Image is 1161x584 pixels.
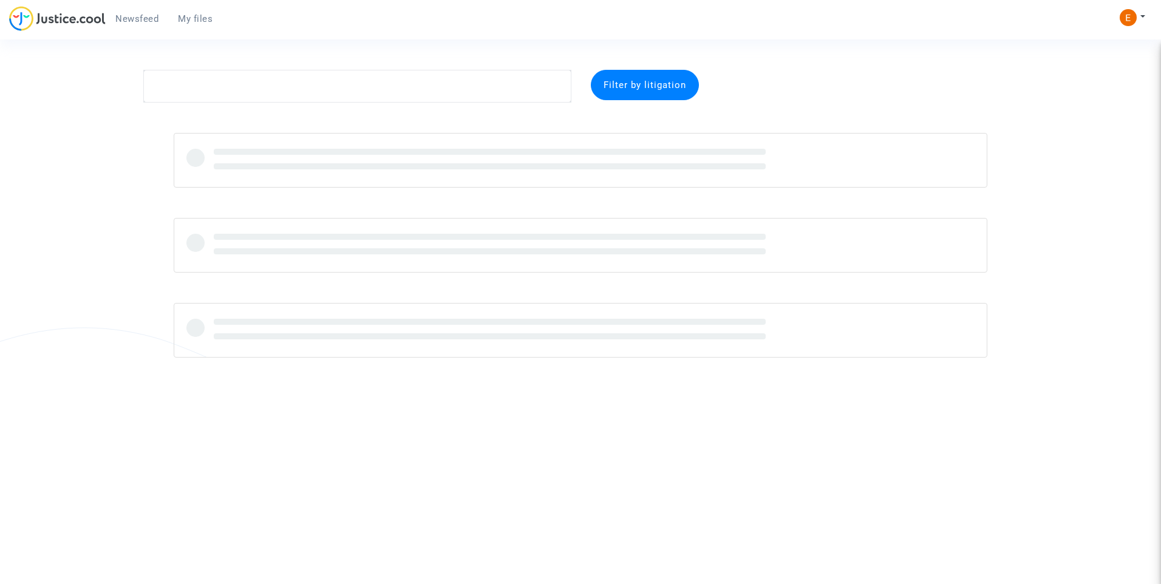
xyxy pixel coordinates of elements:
a: My files [168,10,222,28]
a: Newsfeed [106,10,168,28]
span: Newsfeed [115,13,158,24]
img: ACg8ocIeiFvHKe4dA5oeRFd_CiCnuxWUEc1A2wYhRJE3TTWt=s96-c [1120,9,1137,26]
span: Filter by litigation [604,80,686,90]
img: jc-logo.svg [9,6,106,31]
span: My files [178,13,213,24]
